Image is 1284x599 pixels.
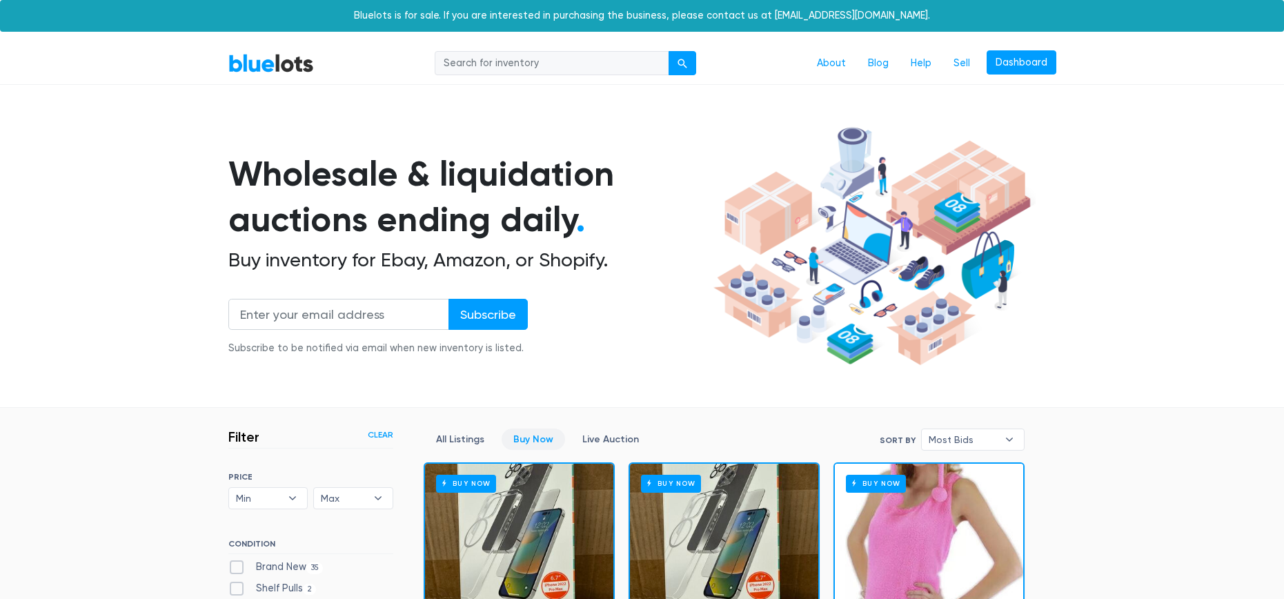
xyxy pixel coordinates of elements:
[995,429,1024,450] b: ▾
[303,584,317,595] span: 2
[942,50,981,77] a: Sell
[368,429,393,441] a: Clear
[236,488,282,509] span: Min
[321,488,366,509] span: Max
[929,429,998,450] span: Most Bids
[228,53,314,73] a: BlueLots
[278,488,307,509] b: ▾
[806,50,857,77] a: About
[424,429,496,450] a: All Listings
[709,121,1036,372] img: hero-ee84e7d0318cb26816c560f6b4441b76977f77a177738b4e94f68c95b2b83dbb.png
[846,475,906,492] h6: Buy Now
[857,50,900,77] a: Blog
[228,581,317,596] label: Shelf Pulls
[576,199,585,240] span: .
[228,560,324,575] label: Brand New
[228,429,259,445] h3: Filter
[228,341,528,356] div: Subscribe to be notified via email when new inventory is listed.
[228,151,709,243] h1: Wholesale & liquidation auctions ending daily
[571,429,651,450] a: Live Auction
[502,429,565,450] a: Buy Now
[228,299,449,330] input: Enter your email address
[880,434,916,446] label: Sort By
[436,475,496,492] h6: Buy Now
[900,50,942,77] a: Help
[306,562,324,573] span: 35
[228,472,393,482] h6: PRICE
[448,299,528,330] input: Subscribe
[435,51,669,76] input: Search for inventory
[228,248,709,272] h2: Buy inventory for Ebay, Amazon, or Shopify.
[364,488,393,509] b: ▾
[641,475,701,492] h6: Buy Now
[987,50,1056,75] a: Dashboard
[228,539,393,554] h6: CONDITION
